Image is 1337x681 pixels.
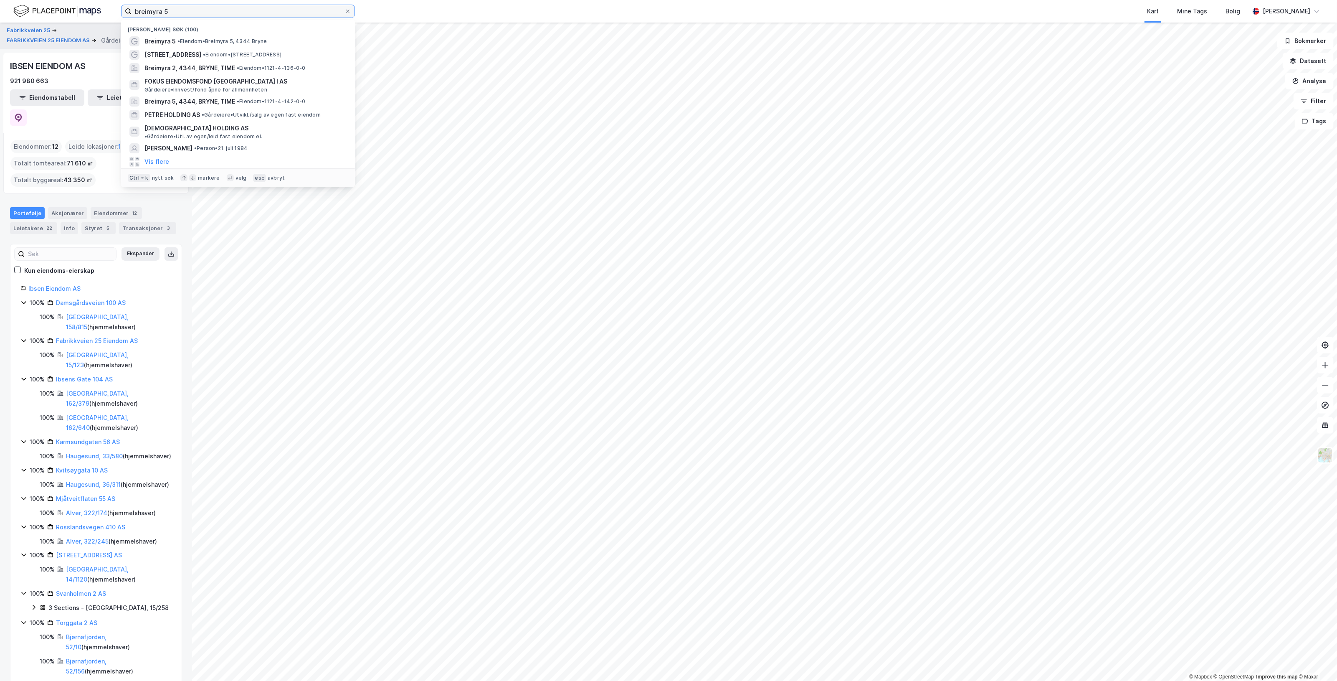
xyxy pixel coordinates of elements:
[66,509,107,516] a: Alver, 322/174
[121,20,355,35] div: [PERSON_NAME] søk (100)
[65,140,124,153] div: Leide lokasjoner :
[10,157,96,170] div: Totalt tomteareal :
[144,133,147,140] span: •
[1283,53,1334,69] button: Datasett
[52,142,58,152] span: 12
[56,438,120,445] a: Karmsundgaten 56 AS
[63,175,92,185] span: 43 350 ㎡
[152,175,174,181] div: nytt søk
[24,266,94,276] div: Kun eiendoms-eierskap
[30,437,45,447] div: 100%
[177,38,180,44] span: •
[66,350,172,370] div: ( hjemmelshaver )
[30,550,45,560] div: 100%
[66,451,171,461] div: ( hjemmelshaver )
[66,390,129,407] a: [GEOGRAPHIC_DATA], 162/379
[66,658,106,675] a: Bjørnafjorden, 52/156
[194,145,248,152] span: Person • 21. juli 1984
[40,350,55,360] div: 100%
[30,374,45,384] div: 100%
[7,26,52,35] button: Fabrikkveien 25
[40,480,55,490] div: 100%
[66,313,129,330] a: [GEOGRAPHIC_DATA], 158/815
[1295,641,1337,681] iframe: Chat Widget
[56,299,126,306] a: Damsgårdsveien 100 AS
[253,174,266,182] div: esc
[66,312,172,332] div: ( hjemmelshaver )
[56,523,125,531] a: Rosslandsvegen 410 AS
[1263,6,1310,16] div: [PERSON_NAME]
[30,336,45,346] div: 100%
[144,110,200,120] span: PETRE HOLDING AS
[10,59,87,73] div: IBSEN EIENDOM AS
[67,158,93,168] span: 71 610 ㎡
[130,209,139,217] div: 12
[7,36,91,45] button: FABRIKKVEIEN 25 EIENDOM AS
[10,173,96,187] div: Totalt byggareal :
[66,480,169,490] div: ( hjemmelshaver )
[1189,674,1212,680] a: Mapbox
[30,522,45,532] div: 100%
[66,413,172,433] div: ( hjemmelshaver )
[13,4,101,18] img: logo.f888ab2527a4732fd821a326f86c7f29.svg
[128,174,150,182] div: Ctrl + k
[66,481,121,488] a: Haugesund, 36/311
[30,589,45,599] div: 100%
[88,89,162,106] button: Leietakertabell
[66,566,129,583] a: [GEOGRAPHIC_DATA], 14/1120
[61,222,78,234] div: Info
[56,337,138,344] a: Fabrikkveien 25 Eiendom AS
[40,564,55,574] div: 100%
[144,50,201,60] span: [STREET_ADDRESS]
[10,222,57,234] div: Leietakere
[56,495,115,502] a: Mjåtveitflaten 55 AS
[45,224,54,232] div: 22
[66,632,172,652] div: ( hjemmelshaver )
[28,285,81,292] a: Ibsen Eiendom AS
[30,465,45,475] div: 100%
[144,133,262,140] span: Gårdeiere • Utl. av egen/leid fast eiendom el.
[30,298,45,308] div: 100%
[1277,33,1334,49] button: Bokmerker
[237,98,239,104] span: •
[56,619,97,626] a: Torggata 2 AS
[40,413,55,423] div: 100%
[119,222,176,234] div: Transaksjoner
[10,89,84,106] button: Eiendomstabell
[48,207,87,219] div: Aksjonærer
[91,207,142,219] div: Eiendommer
[30,494,45,504] div: 100%
[177,38,267,45] span: Eiendom • Breimyra 5, 4344 Bryne
[202,112,321,118] span: Gårdeiere • Utvikl./salg av egen fast eiendom
[66,656,172,676] div: ( hjemmelshaver )
[1295,113,1334,130] button: Tags
[40,656,55,666] div: 100%
[268,175,285,181] div: avbryt
[237,65,239,71] span: •
[165,224,173,232] div: 3
[132,5,344,18] input: Søk på adresse, matrikkel, gårdeiere, leietakere eller personer
[122,247,160,261] button: Ekspander
[66,538,109,545] a: Alver, 322/245
[235,175,247,181] div: velg
[40,451,55,461] div: 100%
[56,467,108,474] a: Kvitsøygata 10 AS
[66,564,172,584] div: ( hjemmelshaver )
[104,224,112,232] div: 5
[25,248,116,260] input: Søk
[203,51,205,58] span: •
[144,63,235,73] span: Breimyra 2, 4344, BRYNE, TIME
[237,98,306,105] span: Eiendom • 1121-4-142-0-0
[144,143,192,153] span: [PERSON_NAME]
[1177,6,1207,16] div: Mine Tags
[30,618,45,628] div: 100%
[40,389,55,399] div: 100%
[81,222,116,234] div: Styret
[1226,6,1240,16] div: Bolig
[203,51,281,58] span: Eiendom • [STREET_ADDRESS]
[40,312,55,322] div: 100%
[48,603,169,613] div: 3 Sections - [GEOGRAPHIC_DATA], 15/258
[144,157,169,167] button: Vis flere
[40,632,55,642] div: 100%
[56,590,106,597] a: Svanholmen 2 AS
